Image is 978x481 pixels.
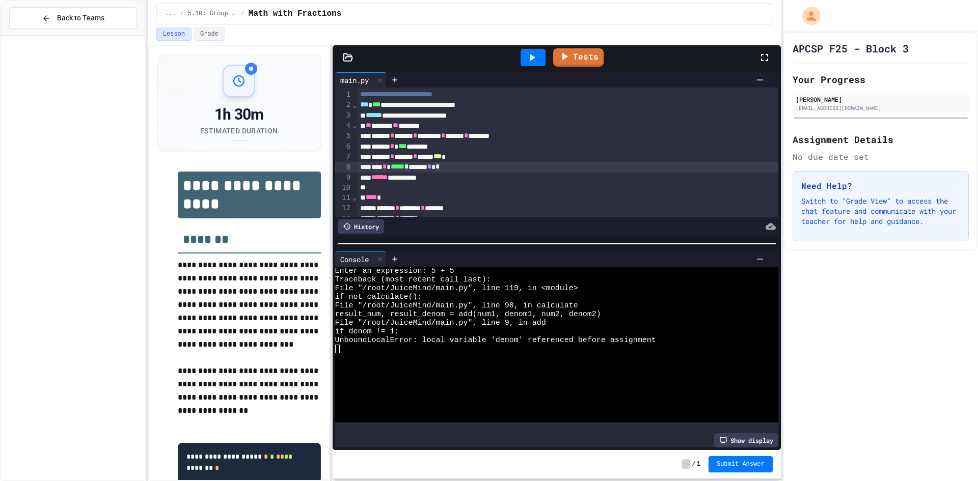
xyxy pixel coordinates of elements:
div: History [338,219,384,234]
span: File "/root/JuiceMind/main.py", line 9, in add [335,319,546,327]
span: Traceback (most recent call last): [335,275,491,284]
div: 6 [335,142,352,152]
a: Tests [553,48,604,67]
div: 3 [335,110,352,121]
span: 1 [697,460,700,468]
div: Show display [714,433,778,447]
span: - [682,459,690,469]
div: 8 [335,162,352,173]
div: Console [335,254,374,265]
div: 2 [335,100,352,110]
iframe: chat widget [935,440,968,471]
span: if not calculate(): [335,293,422,301]
h2: Assignment Details [793,132,969,147]
div: 1h 30m [200,105,278,124]
button: Grade [194,27,225,41]
span: Back to Teams [57,13,104,23]
span: Fold line [352,101,357,109]
span: Enter an expression: 5 + 5 [335,267,454,275]
span: / [180,10,183,18]
div: Estimated Duration [200,126,278,136]
div: Console [335,251,387,267]
div: 11 [335,193,352,203]
div: 13 [335,214,352,224]
iframe: chat widget [893,396,968,439]
div: main.py [335,72,387,88]
span: / [692,460,696,468]
span: Fold line [352,121,357,129]
div: 1 [335,90,352,100]
button: Submit Answer [709,456,773,472]
span: UnboundLocalError: local variable 'denom' referenced before assignment [335,336,656,345]
div: 10 [335,183,352,193]
div: [EMAIL_ADDRESS][DOMAIN_NAME] [796,104,966,112]
div: No due date set [793,151,969,163]
h1: APCSP F25 - Block 3 [793,41,909,55]
span: File "/root/JuiceMind/main.py", line 98, in calculate [335,301,578,310]
div: My Account [792,4,823,27]
span: 5.10: Group Project - Math with Fractions [188,10,237,18]
div: 7 [335,152,352,162]
div: 4 [335,121,352,131]
span: Math with Fractions [249,8,341,20]
div: 9 [335,173,352,183]
span: Submit Answer [717,460,765,468]
h2: Your Progress [793,72,969,87]
div: [PERSON_NAME] [796,95,966,104]
span: ... [165,10,176,18]
button: Back to Teams [9,7,137,29]
p: Switch to "Grade View" to access the chat feature and communicate with your teacher for help and ... [801,196,960,227]
h3: Need Help? [801,180,960,192]
span: Fold line [352,193,357,202]
span: / [241,10,244,18]
span: if denom != 1: [335,327,399,336]
span: result_num, result_denom = add(num1, denom1, num2, denom2) [335,310,601,319]
button: Lesson [156,27,192,41]
div: 5 [335,131,352,141]
div: 12 [335,203,352,213]
div: main.py [335,75,374,86]
span: File "/root/JuiceMind/main.py", line 119, in <module> [335,284,578,293]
